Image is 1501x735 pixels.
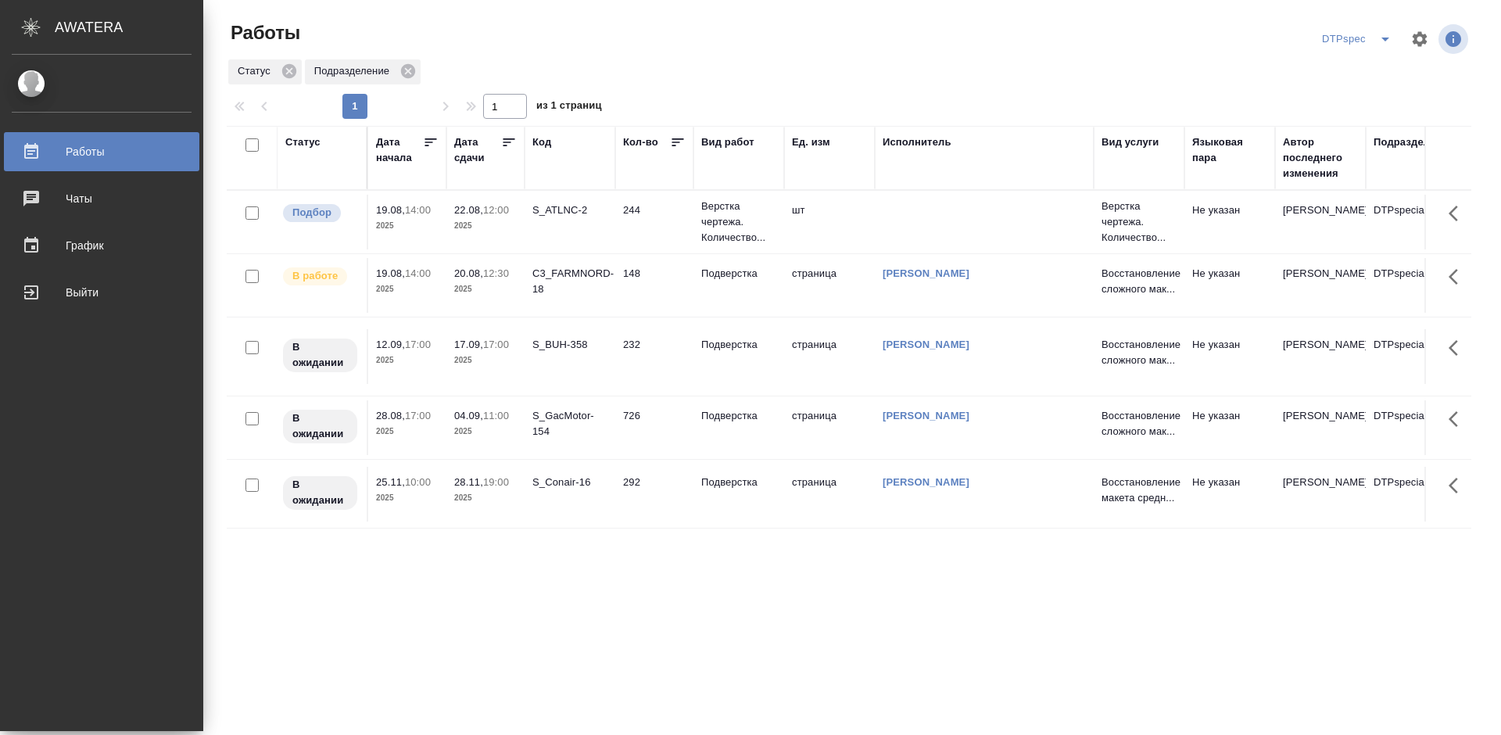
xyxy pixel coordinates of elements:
p: В ожидании [292,477,348,508]
div: Чаты [12,187,192,210]
div: Исполнитель назначен, приступать к работе пока рано [281,475,359,511]
p: 25.11, [376,476,405,488]
div: AWATERA [55,12,203,43]
p: 2025 [454,281,517,297]
td: [PERSON_NAME] [1275,195,1366,249]
p: 19.08, [376,267,405,279]
div: S_ATLNC-2 [532,203,607,218]
div: C3_FARMNORD-18 [532,266,607,297]
p: 10:00 [405,476,431,488]
p: В работе [292,268,338,284]
td: 232 [615,329,693,384]
div: Исполнитель выполняет работу [281,266,359,287]
p: Верстка чертежа. Количество... [701,199,776,246]
td: DTPspecialists [1366,400,1456,455]
span: из 1 страниц [536,96,602,119]
p: Восстановление макета средн... [1102,475,1177,506]
p: 2025 [376,353,439,368]
div: Дата сдачи [454,134,501,166]
td: Не указан [1184,195,1275,249]
p: 19.08, [376,204,405,216]
a: Работы [4,132,199,171]
p: 2025 [376,490,439,506]
td: шт [784,195,875,249]
p: 12:30 [483,267,509,279]
button: Здесь прячутся важные кнопки [1439,467,1477,504]
p: В ожидании [292,411,348,442]
p: Подразделение [314,63,395,79]
td: 244 [615,195,693,249]
div: Ед. изм [792,134,830,150]
div: Автор последнего изменения [1283,134,1358,181]
div: Можно подбирать исполнителей [281,203,359,224]
td: страница [784,467,875,522]
td: Не указан [1184,258,1275,313]
span: Работы [227,20,300,45]
div: split button [1318,27,1401,52]
p: 14:00 [405,267,431,279]
p: 2025 [454,424,517,439]
td: DTPspecialists [1366,329,1456,384]
div: Работы [12,140,192,163]
button: Здесь прячутся важные кнопки [1439,258,1477,296]
p: 2025 [376,281,439,297]
p: Подверстка [701,408,776,424]
a: График [4,226,199,265]
span: Посмотреть информацию [1438,24,1471,54]
p: 20.08, [454,267,483,279]
a: [PERSON_NAME] [883,476,969,488]
p: 2025 [376,424,439,439]
p: Подбор [292,205,331,220]
div: Исполнитель [883,134,951,150]
div: Вид работ [701,134,754,150]
div: Статус [285,134,321,150]
p: Подверстка [701,475,776,490]
td: DTPspecialists [1366,467,1456,522]
a: Выйти [4,273,199,312]
td: [PERSON_NAME] [1275,400,1366,455]
p: 19:00 [483,476,509,488]
p: В ожидании [292,339,348,371]
div: Подразделение [305,59,421,84]
td: страница [784,258,875,313]
p: 2025 [454,353,517,368]
p: 11:00 [483,410,509,421]
div: Подразделение [1374,134,1454,150]
p: 14:00 [405,204,431,216]
p: 17.09, [454,339,483,350]
p: 17:00 [405,410,431,421]
p: Статус [238,63,276,79]
p: Подверстка [701,266,776,281]
td: [PERSON_NAME] [1275,329,1366,384]
td: [PERSON_NAME] [1275,258,1366,313]
a: [PERSON_NAME] [883,410,969,421]
button: Здесь прячутся важные кнопки [1439,329,1477,367]
td: 292 [615,467,693,522]
div: Дата начала [376,134,423,166]
div: S_GacMotor-154 [532,408,607,439]
a: [PERSON_NAME] [883,267,969,279]
span: Настроить таблицу [1401,20,1438,58]
div: Кол-во [623,134,658,150]
p: 28.11, [454,476,483,488]
td: страница [784,400,875,455]
div: Вид услуги [1102,134,1159,150]
p: 2025 [454,490,517,506]
p: 17:00 [483,339,509,350]
div: S_BUH-358 [532,337,607,353]
td: DTPspecialists [1366,258,1456,313]
a: Чаты [4,179,199,218]
p: 17:00 [405,339,431,350]
div: Статус [228,59,302,84]
p: 2025 [376,218,439,234]
p: Верстка чертежа. Количество... [1102,199,1177,246]
td: страница [784,329,875,384]
p: Восстановление сложного мак... [1102,408,1177,439]
p: 12:00 [483,204,509,216]
button: Здесь прячутся важные кнопки [1439,400,1477,438]
p: 12.09, [376,339,405,350]
div: S_Conair-16 [532,475,607,490]
p: 04.09, [454,410,483,421]
p: 28.08, [376,410,405,421]
td: 148 [615,258,693,313]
